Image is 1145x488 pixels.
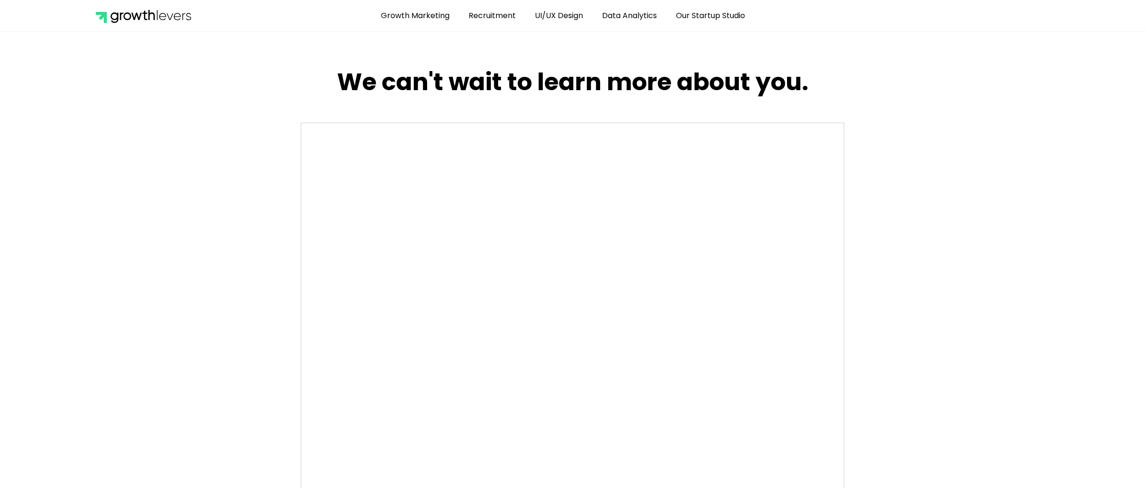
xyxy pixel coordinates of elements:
[461,5,523,27] a: Recruitment
[595,5,664,27] a: Data Analytics
[374,5,457,27] a: Growth Marketing
[528,5,590,27] a: UI/UX Design
[301,70,844,94] h2: We can't wait to learn more about you.
[239,5,887,27] nav: Menu
[669,5,752,27] a: Our Startup Studio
